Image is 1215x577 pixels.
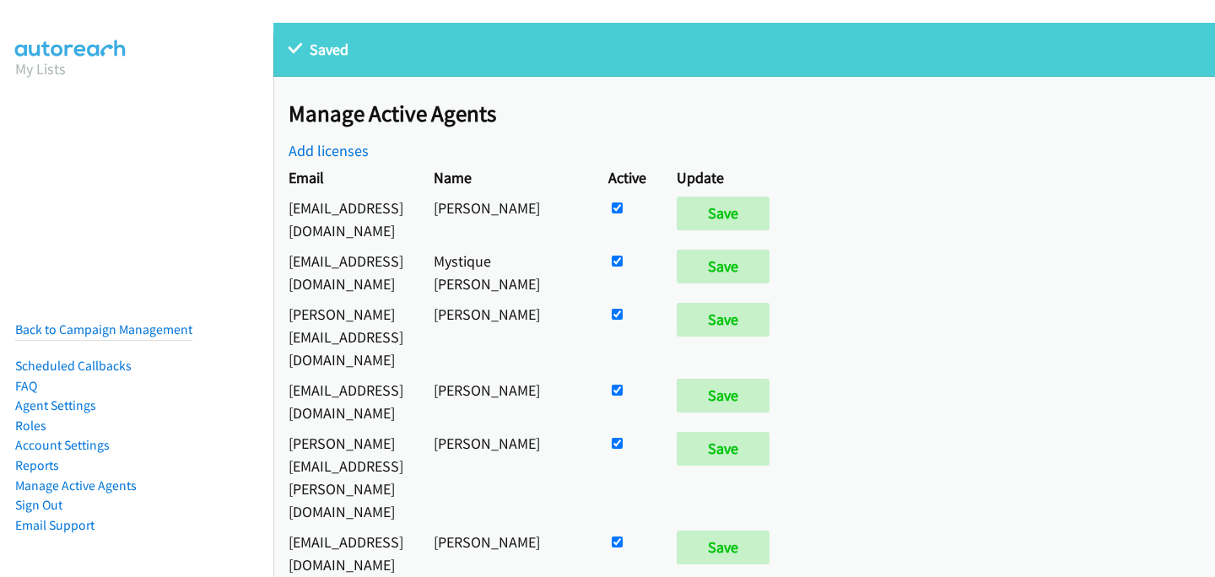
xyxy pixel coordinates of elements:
a: Manage Active Agents [15,477,137,493]
a: Sign Out [15,497,62,513]
th: Email [273,162,418,192]
a: Reports [15,457,59,473]
td: [PERSON_NAME] [418,299,593,375]
td: [PERSON_NAME] [418,375,593,428]
a: FAQ [15,378,37,394]
a: Add licenses [289,141,369,160]
a: Back to Campaign Management [15,321,192,337]
th: Name [418,162,593,192]
input: Save [677,432,769,466]
td: [PERSON_NAME][EMAIL_ADDRESS][PERSON_NAME][DOMAIN_NAME] [273,428,418,526]
td: Mystique [PERSON_NAME] [418,245,593,299]
input: Save [677,379,769,413]
td: [PERSON_NAME] [418,428,593,526]
a: Scheduled Callbacks [15,358,132,374]
input: Save [677,197,769,230]
input: Save [677,303,769,337]
td: [EMAIL_ADDRESS][DOMAIN_NAME] [273,375,418,428]
td: [PERSON_NAME][EMAIL_ADDRESS][DOMAIN_NAME] [273,299,418,375]
td: [EMAIL_ADDRESS][DOMAIN_NAME] [273,192,418,245]
a: Agent Settings [15,397,96,413]
th: Active [593,162,661,192]
a: Account Settings [15,437,110,453]
a: Email Support [15,517,94,533]
a: My Lists [15,59,66,78]
input: Save [677,531,769,564]
a: Roles [15,418,46,434]
th: Update [661,162,792,192]
p: Saved [289,38,1200,61]
td: [EMAIL_ADDRESS][DOMAIN_NAME] [273,245,418,299]
td: [PERSON_NAME] [418,192,593,245]
input: Save [677,250,769,283]
h2: Manage Active Agents [289,100,1215,128]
